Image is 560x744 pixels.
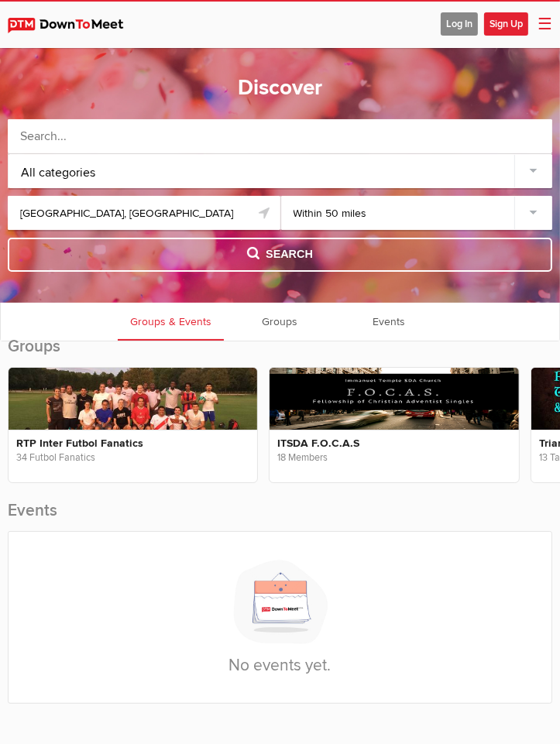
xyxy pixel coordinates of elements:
[8,238,552,272] button: Search
[16,437,143,450] a: RTP Inter Futbol Fanatics
[8,18,139,33] img: DownToMeet
[8,499,552,531] h2: Events
[277,437,359,450] a: ITSDA F.O.C.A.S
[8,334,552,367] h2: Groups
[441,12,478,36] span: Log In
[484,12,528,36] span: Sign Up
[247,246,313,263] span: Search
[277,451,328,464] span: 18 Members
[238,71,322,104] h1: Discover
[9,154,552,188] div: All categories
[8,196,280,230] input: Location or ZIP-Code
[538,15,552,34] span: ☰
[9,532,551,702] div: No events yet.
[16,451,95,464] span: 34 Futbol Fanatics
[484,17,528,30] a: Sign Up
[441,17,478,30] a: Log In
[8,119,552,153] input: Search...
